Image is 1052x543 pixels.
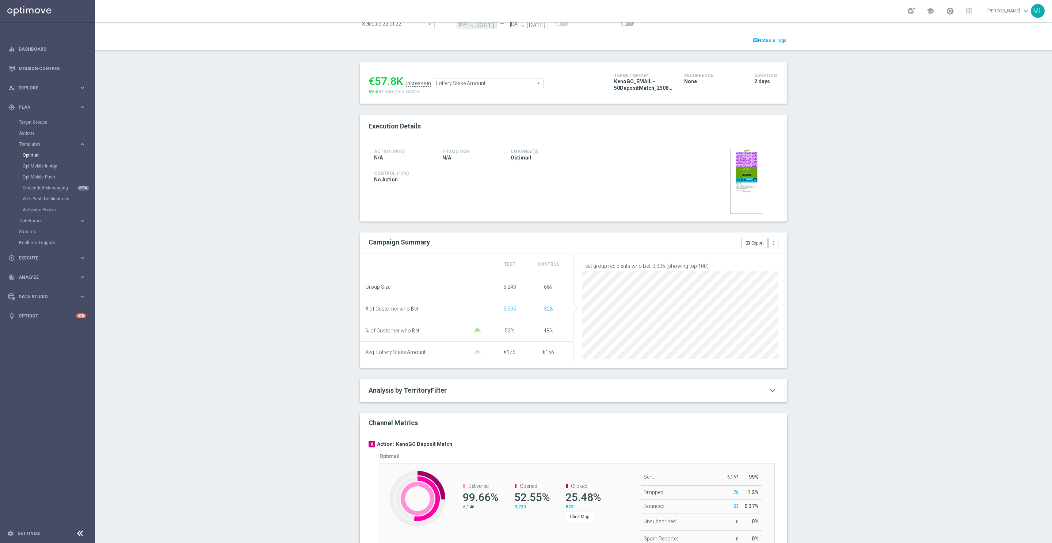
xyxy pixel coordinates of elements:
h5: Optimail [380,453,400,459]
div: Explore [8,85,79,91]
div: OptiMobile In-App [23,161,94,172]
div: Streams [19,226,94,237]
span: increase per customer [379,89,420,94]
div: Realtime Triggers [19,237,94,248]
i: track_changes [8,274,15,281]
span: 23 [733,504,739,509]
span: 823 [566,504,573,509]
div: €57.8K [369,75,403,88]
span: Control [538,262,559,267]
span: Plan [19,105,79,109]
span: Show unique customers [544,306,553,312]
div: OptiPromo [19,219,79,223]
div: Mission Control [8,59,86,78]
h4: Channel(s) [511,149,568,154]
i: keyboard_arrow_right [79,217,86,224]
span: Dropped [644,489,663,495]
span: Analysis by TerritoryFilter [369,386,447,394]
span: % of Customer who Bet [365,328,419,334]
i: person_search [8,85,15,91]
div: Execute [8,255,79,261]
span: Optimail [511,154,531,161]
a: Realtime Triggers [19,240,76,246]
span: Spam Reported [644,536,679,542]
span: Group Size [365,284,390,290]
div: Data Studio [8,293,79,300]
span: 52.55% [514,491,550,504]
div: OptiPromo keyboard_arrow_right [19,218,86,224]
div: Actions [19,128,94,139]
span: Avg. Lottery Stake Amount [365,349,426,355]
i: keyboard_arrow_right [79,293,86,300]
img: 32683.jpeg [730,149,763,214]
button: Templates keyboard_arrow_right [19,141,86,147]
i: equalizer [8,46,15,53]
a: chatNotes & Tags [752,36,787,45]
div: Optimail [23,150,94,161]
span: Analyze [19,275,79,280]
button: play_circle_outline Execute keyboard_arrow_right [8,255,86,261]
p: 6,146 [463,504,496,510]
button: gps_fixed Plan keyboard_arrow_right [8,104,86,110]
button: equalizer Dashboard [8,46,86,52]
div: — [497,21,508,27]
span: €9.3 [369,89,378,94]
span: 0% [752,519,759,524]
i: keyboard_arrow_right [79,104,86,111]
a: OptiMobile Push [23,174,76,180]
div: Web Push Notifications [23,193,94,204]
h4: Recurrence [684,73,743,78]
i: keyboard_arrow_right [79,274,86,281]
div: OptiMobile Push [23,172,94,182]
button: person_search Explore keyboard_arrow_right [8,85,86,91]
span: None [684,78,697,85]
p: 0 [724,519,739,525]
div: +10 [76,313,86,318]
button: Mission Control [8,66,86,72]
a: Settings [18,531,40,536]
div: BETA [77,186,89,190]
span: KenoGO_EMAIL - 50DepositMatch_250815 [614,78,673,91]
i: lightbulb [8,313,15,319]
span: Clicked [571,483,587,489]
span: Templates [19,142,72,146]
a: Webpage Pop-up [23,207,76,213]
i: play_circle_outline [8,255,15,261]
span: 48% [544,328,553,334]
h2: Channel Metrics [369,419,418,427]
i: chat [753,38,758,43]
button: Data Studio keyboard_arrow_right [8,294,86,300]
div: Plan [8,104,79,111]
span: 3,230 [515,504,526,509]
a: Streams [19,229,76,235]
div: Channel Metrics [369,417,783,427]
span: €176 [504,349,515,355]
button: more_vert [768,238,778,248]
h3: Action: [377,441,394,448]
span: Sent [644,474,654,480]
a: Target Groups [19,119,76,125]
span: Delivered [468,483,489,489]
span: 689 [544,284,553,290]
div: Analyze [8,274,79,281]
span: Explore [19,86,79,90]
span: Execution Details [369,122,421,130]
span: 2 days [754,78,770,85]
span: Show unique customers [503,306,516,312]
p: 6,167 [724,474,739,480]
span: OptiPromo [19,219,72,223]
a: Mission Control [19,59,86,78]
h4: Action (90%) [374,149,431,154]
a: Analysis by TerritoryFilter keyboard_arrow_down [369,386,778,395]
input: Select Date [508,19,548,29]
span: Unsubscribed [644,519,676,524]
a: Embedded Messaging [23,185,76,191]
button: track_changes Analyze keyboard_arrow_right [8,274,86,280]
span: 0.37% [744,503,759,509]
